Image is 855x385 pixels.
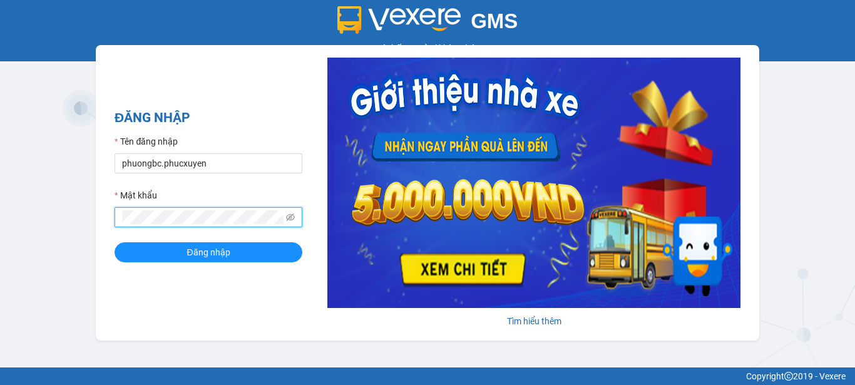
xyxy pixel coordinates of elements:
[471,9,518,33] span: GMS
[122,210,284,224] input: Mật khẩu
[337,19,518,29] a: GMS
[337,6,461,34] img: logo 2
[115,108,302,128] h2: ĐĂNG NHẬP
[115,188,157,202] label: Mật khẩu
[115,153,302,173] input: Tên đăng nhập
[784,372,793,381] span: copyright
[286,213,295,222] span: eye-invisible
[9,369,846,383] div: Copyright 2019 - Vexere
[327,314,740,328] div: Tìm hiểu thêm
[327,58,740,308] img: banner-0
[115,135,178,148] label: Tên đăng nhập
[3,41,852,55] div: Hệ thống quản lý hàng hóa
[115,242,302,262] button: Đăng nhập
[187,245,230,259] span: Đăng nhập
